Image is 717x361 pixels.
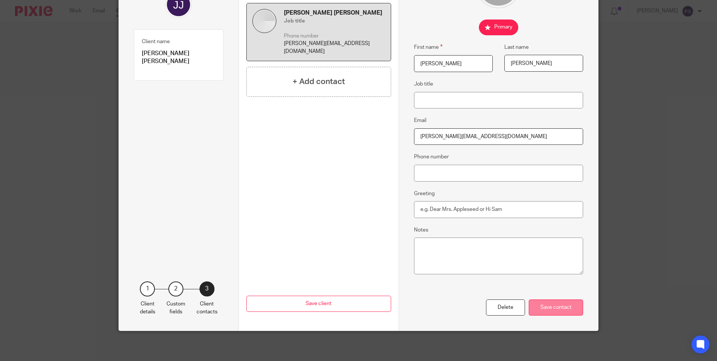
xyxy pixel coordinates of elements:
p: Phone number [284,32,385,40]
label: Phone number [414,153,449,161]
div: 1 [140,281,155,296]
p: Client details [140,300,155,316]
label: Notes [414,226,428,234]
h4: [PERSON_NAME] [PERSON_NAME] [284,9,385,17]
label: First name [414,43,442,51]
label: Client name [142,38,170,45]
p: Client contacts [196,300,217,316]
div: Delete [486,299,525,316]
label: Job title [414,80,433,88]
label: Last name [504,44,529,51]
label: Greeting [414,190,435,197]
img: default.jpg [252,9,276,33]
label: Email [414,117,426,124]
h4: + Add contact [292,76,345,87]
h5: Job title [284,17,385,25]
div: 2 [168,281,183,296]
div: 3 [199,281,214,296]
p: Custom fields [166,300,185,316]
button: Save client [246,296,391,312]
div: Save contact [529,299,583,316]
p: [PERSON_NAME] [PERSON_NAME] [142,50,216,66]
input: e.g. Dear Mrs. Appleseed or Hi Sam [414,201,583,218]
p: [PERSON_NAME][EMAIL_ADDRESS][DOMAIN_NAME] [284,40,385,55]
